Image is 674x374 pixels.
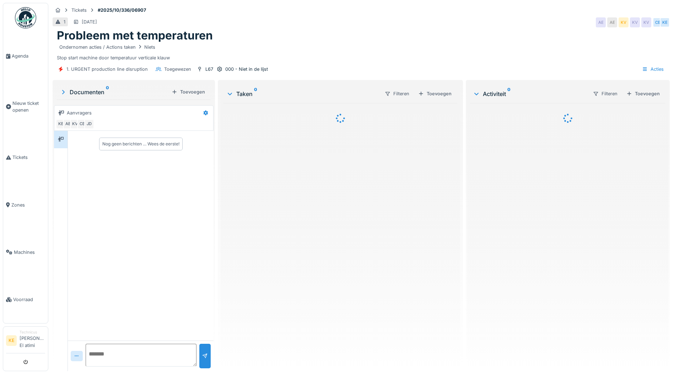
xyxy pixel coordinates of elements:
[15,7,36,28] img: Badge_color-CXgf-gQk.svg
[630,17,640,27] div: KV
[95,7,149,14] strong: #2025/10/336/06907
[660,17,670,27] div: KE
[3,134,48,181] a: Tickets
[382,89,413,99] div: Filteren
[77,119,87,129] div: CB
[63,119,73,129] div: AE
[473,90,587,98] div: Activiteit
[653,17,663,27] div: CB
[56,119,66,129] div: KE
[60,88,169,96] div: Documenten
[6,330,45,353] a: KE Technicus[PERSON_NAME] El atimi
[590,89,621,99] div: Filteren
[57,43,665,61] div: Stop start machine door temperatuur verticale klauw
[3,276,48,323] a: Voorraad
[11,202,45,208] span: Zones
[84,119,94,129] div: JD
[66,66,148,73] div: 1. URGENT production line disruption
[106,88,109,96] sup: 0
[6,335,17,346] li: KE
[102,141,179,147] div: Nog geen berichten … Wees de eerste!
[12,154,45,161] span: Tickets
[619,17,629,27] div: KV
[12,53,45,59] span: Agenda
[3,229,48,276] a: Machines
[59,44,155,50] div: Ondernomen acties / Actions taken Niets
[3,32,48,80] a: Agenda
[20,330,45,335] div: Technicus
[57,29,213,42] h1: Probleem met temperaturen
[3,181,48,229] a: Zones
[641,17,651,27] div: KV
[226,90,379,98] div: Taken
[607,17,617,27] div: AE
[12,100,45,113] span: Nieuw ticket openen
[71,7,87,14] div: Tickets
[225,66,268,73] div: 000 - Niet in de lijst
[3,80,48,134] a: Nieuw ticket openen
[639,64,667,74] div: Acties
[507,90,511,98] sup: 0
[82,18,97,25] div: [DATE]
[20,330,45,352] li: [PERSON_NAME] El atimi
[14,249,45,256] span: Machines
[169,87,208,97] div: Toevoegen
[205,66,213,73] div: L67
[596,17,606,27] div: AE
[67,109,92,116] div: Aanvragers
[13,296,45,303] span: Voorraad
[64,18,65,25] div: 1
[624,89,663,98] div: Toevoegen
[164,66,191,73] div: Toegewezen
[415,89,454,98] div: Toevoegen
[70,119,80,129] div: KV
[254,90,257,98] sup: 0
